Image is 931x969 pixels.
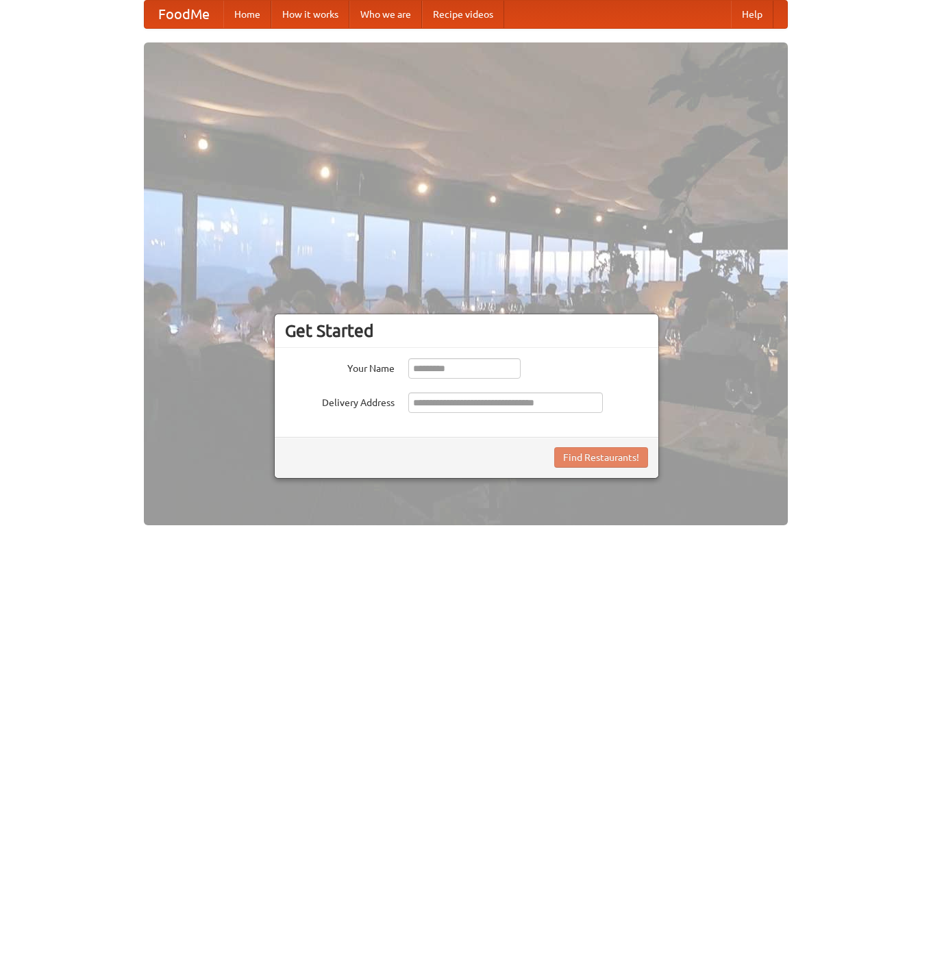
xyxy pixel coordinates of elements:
[223,1,271,28] a: Home
[285,358,395,375] label: Your Name
[422,1,504,28] a: Recipe videos
[349,1,422,28] a: Who we are
[731,1,773,28] a: Help
[554,447,648,468] button: Find Restaurants!
[285,392,395,410] label: Delivery Address
[271,1,349,28] a: How it works
[145,1,223,28] a: FoodMe
[285,320,648,341] h3: Get Started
